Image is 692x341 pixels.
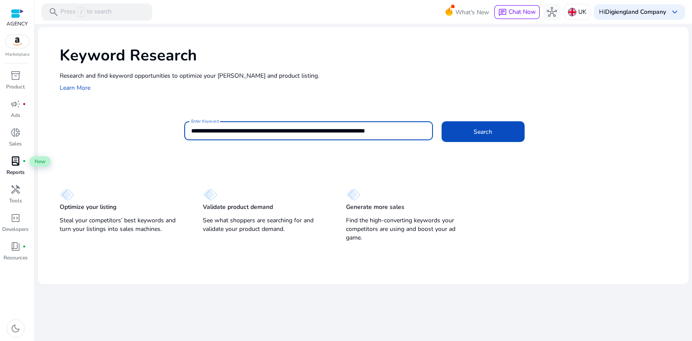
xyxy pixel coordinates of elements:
[10,70,21,81] span: inventory_2
[494,5,540,19] button: chatChat Now
[60,203,116,212] p: Optimize your listing
[578,4,586,19] p: UK
[6,168,25,176] p: Reports
[568,8,577,16] img: uk.svg
[455,5,489,20] span: What's New
[3,254,28,262] p: Resources
[6,83,25,91] p: Product
[9,140,22,148] p: Sales
[543,3,561,21] button: hub
[498,8,507,17] span: chat
[6,20,28,28] p: AGENCY
[547,7,557,17] span: hub
[11,111,20,119] p: Ads
[22,245,26,248] span: fiber_manual_record
[10,184,21,195] span: handyman
[346,203,404,212] p: Generate more sales
[605,8,666,16] b: Digiengland Company
[61,7,112,17] p: Press to search
[442,121,525,142] button: Search
[2,225,29,233] p: Developers
[10,156,21,166] span: lab_profile
[599,9,666,15] p: Hi
[670,7,680,17] span: keyboard_arrow_down
[22,102,26,106] span: fiber_manual_record
[5,51,29,58] p: Marketplace
[60,216,186,234] p: Steal your competitors’ best keywords and turn your listings into sales machines.
[60,46,680,65] h1: Keyword Research
[191,118,219,124] mat-label: Enter Keyword
[203,216,329,234] p: See what shoppers are searching for and validate your product demand.
[9,197,22,205] p: Tools
[6,35,29,48] img: amazon.svg
[29,156,51,167] span: New
[77,7,85,17] span: /
[60,84,90,92] a: Learn More
[10,241,21,252] span: book_4
[203,189,217,201] img: diamond.svg
[509,8,536,16] span: Chat Now
[474,127,492,136] span: Search
[10,127,21,138] span: donut_small
[22,159,26,163] span: fiber_manual_record
[10,323,21,334] span: dark_mode
[48,7,59,17] span: search
[10,99,21,109] span: campaign
[346,189,360,201] img: diamond.svg
[60,189,74,201] img: diamond.svg
[60,71,680,80] p: Research and find keyword opportunities to optimize your [PERSON_NAME] and product listing.
[346,216,472,242] p: Find the high-converting keywords your competitors are using and boost your ad game.
[10,213,21,223] span: code_blocks
[203,203,273,212] p: Validate product demand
